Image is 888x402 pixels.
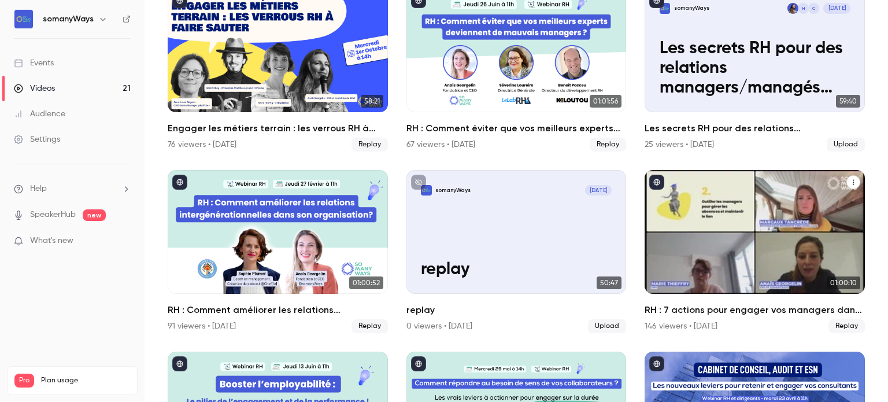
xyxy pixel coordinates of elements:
span: 59:40 [836,95,860,108]
h6: somanyWays [43,13,94,25]
h2: Les secrets RH pour des relations managers/managés harmonieuses [645,121,865,135]
div: 67 viewers • [DATE] [406,139,475,150]
span: [DATE] [585,185,612,196]
li: RH : 7 actions pour engager vos managers dans la réduction de l’absentéisme [645,170,865,333]
div: Audience [14,108,65,120]
span: What's new [30,235,73,247]
button: published [411,356,426,371]
li: replay [406,170,627,333]
div: 91 viewers • [DATE] [168,320,236,332]
span: new [83,209,106,221]
span: Replay [351,319,388,333]
img: replay [421,185,432,196]
div: 76 viewers • [DATE] [168,139,236,150]
h2: replay [406,303,627,317]
div: H [797,2,809,14]
span: Plan usage [41,376,130,385]
li: RH : Comment améliorer les relations intergénérationnelles dans son organisation ? [168,170,388,333]
span: 01:01:56 [590,95,621,108]
p: replay [421,260,612,279]
div: 0 viewers • [DATE] [406,320,472,332]
a: 01:00:10RH : 7 actions pour engager vos managers dans la réduction de l’absentéisme146 viewers • ... [645,170,865,333]
a: replaysomanyWays[DATE]replay50:47replay0 viewers • [DATE]Upload [406,170,627,333]
div: 25 viewers • [DATE] [645,139,714,150]
button: published [649,175,664,190]
iframe: Noticeable Trigger [117,236,131,246]
span: 58:21 [361,95,383,108]
div: Videos [14,83,55,94]
div: 146 viewers • [DATE] [645,320,717,332]
div: Events [14,57,54,69]
span: Replay [828,319,865,333]
span: Upload [588,319,626,333]
p: somanyWays [435,187,471,194]
span: Replay [590,138,626,152]
button: published [649,356,664,371]
p: Les secrets RH pour des relations managers/managés harmonieuses [660,39,850,98]
h2: RH : Comment améliorer les relations intergénérationnelles dans son organisation ? [168,303,388,317]
div: Settings [14,134,60,145]
h2: RH : Comment éviter que vos meilleurs experts deviennent de mauvais managers ? [406,121,627,135]
span: [DATE] [823,3,850,14]
span: Pro [14,374,34,388]
img: somanyWays [14,10,33,28]
span: Upload [827,138,865,152]
button: unpublished [411,175,426,190]
h2: RH : 7 actions pour engager vos managers dans la réduction de l’absentéisme [645,303,865,317]
span: Help [30,183,47,195]
span: Replay [351,138,388,152]
h2: Engager les métiers terrain : les verrous RH à faire sauter [168,121,388,135]
button: published [172,356,187,371]
span: 01:00:10 [827,276,860,289]
li: help-dropdown-opener [14,183,131,195]
img: Anaïs Georgelin [787,3,798,14]
a: SpeakerHub [30,209,76,221]
span: 50:47 [597,276,621,289]
span: 01:00:52 [349,276,383,289]
img: Les secrets RH pour des relations managers/managés harmonieuses [660,3,671,14]
p: somanyWays [674,5,709,12]
a: 01:00:52RH : Comment améliorer les relations intergénérationnelles dans son organisation ?91 view... [168,170,388,333]
div: C [808,2,820,14]
button: published [172,175,187,190]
